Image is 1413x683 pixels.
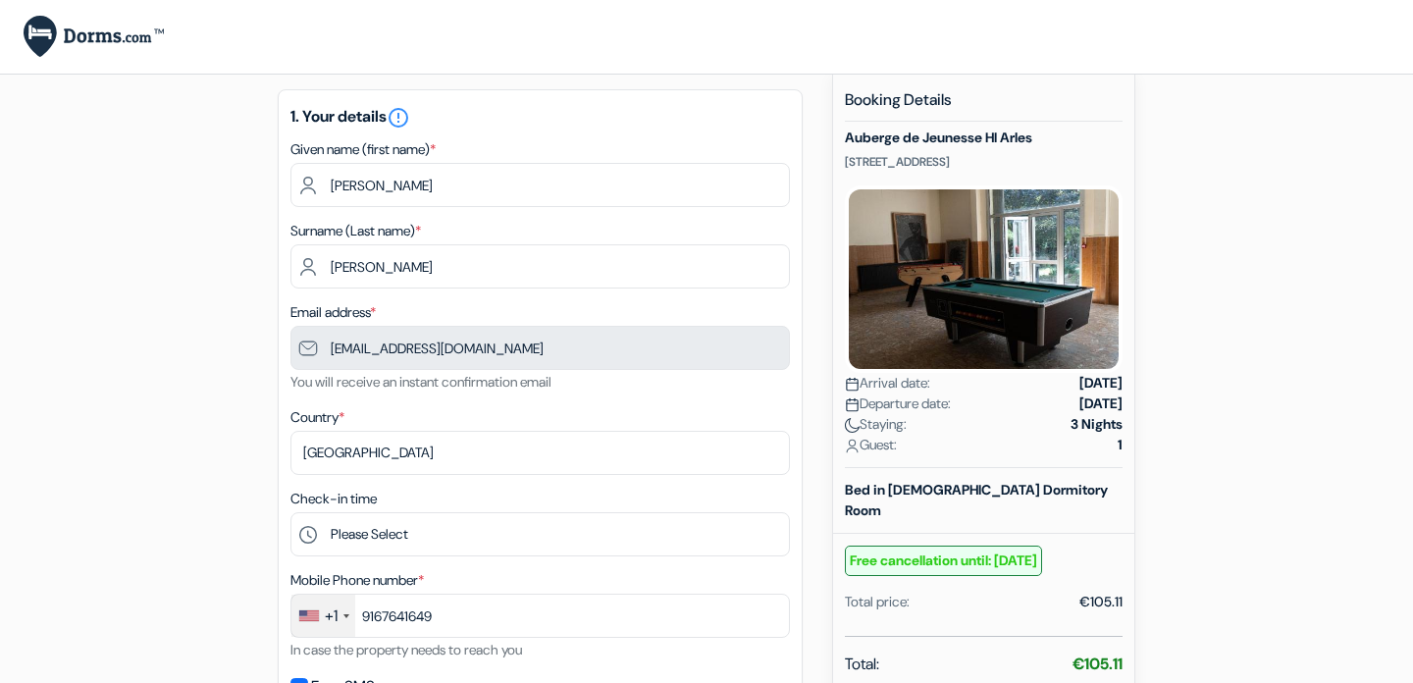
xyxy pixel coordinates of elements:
[290,407,344,428] label: Country
[290,244,790,289] input: Enter last name
[387,106,410,127] a: error_outline
[1079,394,1123,414] strong: [DATE]
[845,592,910,612] div: Total price:
[845,90,1123,122] h5: Booking Details
[290,373,551,391] small: You will receive an instant confirmation email
[845,481,1108,519] b: Bed in [DEMOGRAPHIC_DATA] Dormitory Room
[845,653,879,676] span: Total:
[1073,654,1123,674] strong: €105.11
[1079,592,1123,612] div: €105.11
[290,594,790,638] input: 201-555-0123
[290,570,424,591] label: Mobile Phone number
[387,106,410,130] i: error_outline
[845,394,951,414] span: Departure date:
[325,604,338,628] div: +1
[845,439,860,453] img: user_icon.svg
[290,326,790,370] input: Enter email address
[1118,435,1123,455] strong: 1
[290,139,436,160] label: Given name (first name)
[845,418,860,433] img: moon.svg
[845,130,1123,146] h5: Auberge de Jeunesse HI Arles
[291,595,355,637] div: United States: +1
[290,641,522,658] small: In case the property needs to reach you
[290,221,421,241] label: Surname (Last name)
[290,302,376,323] label: Email address
[24,16,164,58] img: Dorms.com
[845,397,860,412] img: calendar.svg
[1071,414,1123,435] strong: 3 Nights
[845,546,1042,576] small: Free cancellation until: [DATE]
[290,163,790,207] input: Enter first name
[290,489,377,509] label: Check-in time
[290,106,790,130] h5: 1. Your details
[1079,373,1123,394] strong: [DATE]
[845,154,1123,170] p: [STREET_ADDRESS]
[845,435,897,455] span: Guest:
[845,414,907,435] span: Staying:
[845,373,930,394] span: Arrival date:
[845,377,860,392] img: calendar.svg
